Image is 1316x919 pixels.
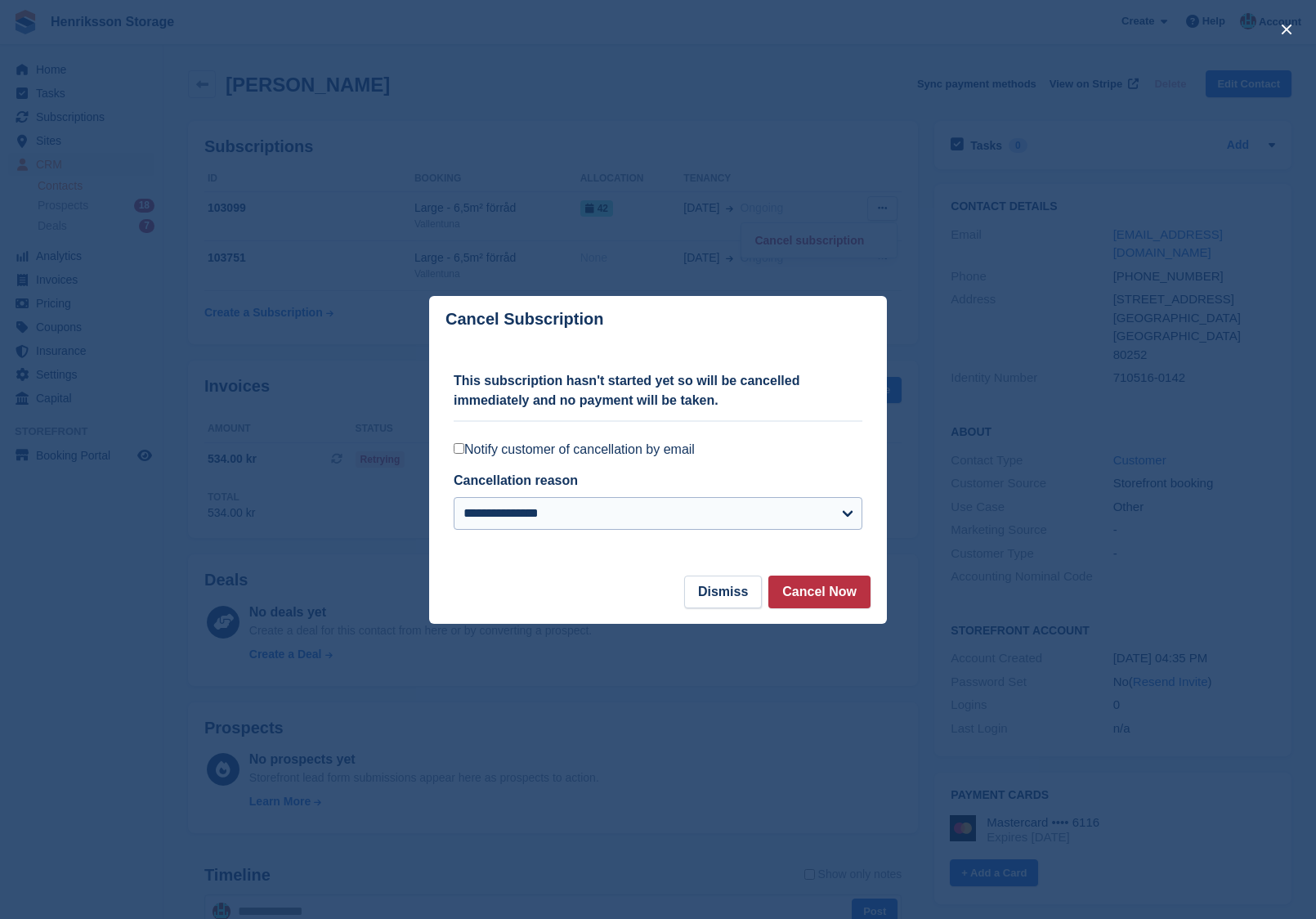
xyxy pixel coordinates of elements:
label: Cancellation reason [454,473,578,487]
button: Cancel Now [768,576,871,608]
button: close [1273,16,1300,43]
button: Dismiss [684,576,762,608]
label: Notify customer of cancellation by email [454,442,862,458]
p: Cancel Subscription [445,310,603,329]
input: Notify customer of cancellation by email [454,443,464,454]
p: This subscription hasn't started yet so will be cancelled immediately and no payment will be taken. [454,371,862,410]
